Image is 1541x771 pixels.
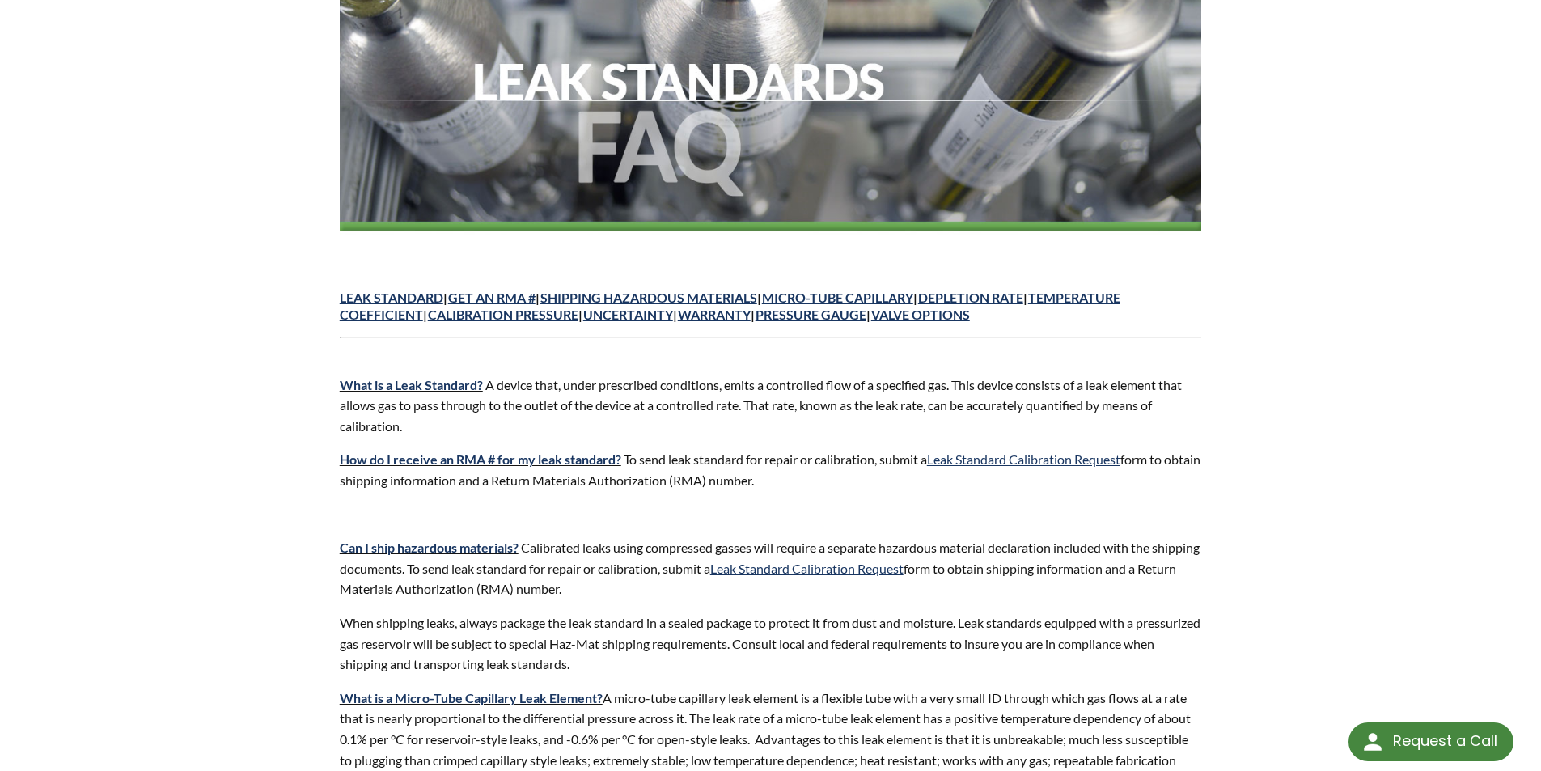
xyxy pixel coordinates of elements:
[927,451,1120,467] a: Leak Standard Calibration Request
[340,377,483,392] a: What is a Leak Standard?
[340,375,1202,437] p: A device that, under prescribed conditions, emits a controlled flow of a specified gas. This devi...
[340,449,1202,490] p: To send leak standard for repair or calibration, submit a form to obtain shipping information and...
[340,290,1202,324] h4: | | | | | | | | | |
[428,307,578,322] a: CALIBRATION PRESSURE
[762,290,913,305] a: MICRO-TUBE CAPILLARY
[340,537,1202,599] p: Calibrated leaks using compressed gasses will require a separate hazardous material declaration i...
[1393,722,1497,760] div: Request a Call
[340,612,1202,675] p: When shipping leaks, always package the leak standard in a sealed package to protect it from dust...
[340,290,1120,322] a: Temperature Coefficient
[678,307,751,322] a: WARRANTY
[340,540,519,555] a: Can I ship hazardous materials?
[1348,722,1513,761] div: Request a Call
[340,451,621,467] a: How do I receive an RMA # for my leak standard?
[1360,729,1386,755] img: round button
[540,290,757,305] a: Shipping Hazardous Materials
[756,307,866,322] a: PRESSURE GAUGE
[583,307,673,322] a: Uncertainty
[871,307,970,322] a: VALVE OPTIONS
[448,290,536,305] a: Get an RMA #
[340,690,603,705] a: What is a Micro-Tube Capillary Leak Element?
[918,290,1023,305] a: Depletion Rate
[710,561,904,576] a: Leak Standard Calibration Request
[340,290,443,305] a: Leak Standard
